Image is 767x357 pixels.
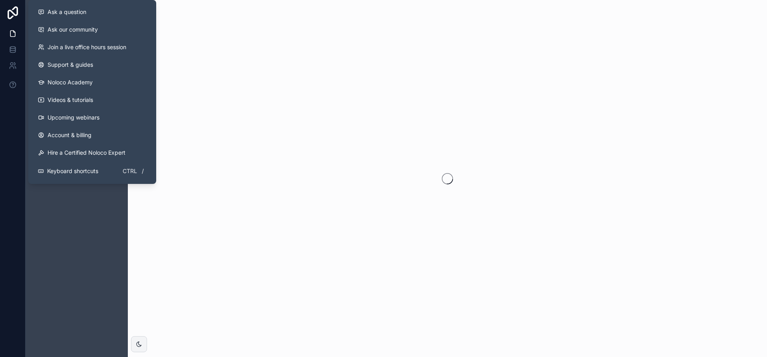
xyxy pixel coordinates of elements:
div: scrollable content [26,32,128,184]
span: Join a live office hours session [48,43,126,51]
button: Hire a Certified Noloco Expert [32,144,153,162]
span: Ctrl [122,166,138,176]
a: Noloco Academy [32,74,153,91]
button: Ask a question [32,3,153,21]
span: Keyboard shortcuts [47,167,98,175]
span: Ask a question [48,8,86,16]
a: Ask our community [32,21,153,38]
span: / [139,168,146,174]
a: Join a live office hours session [32,38,153,56]
a: Support & guides [32,56,153,74]
a: Videos & tutorials [32,91,153,109]
span: Account & billing [48,131,91,139]
span: Upcoming webinars [48,114,99,122]
span: Support & guides [48,61,93,69]
span: Videos & tutorials [48,96,93,104]
a: Account & billing [32,126,153,144]
span: Noloco Academy [48,78,93,86]
button: Keyboard shortcutsCtrl/ [32,162,153,181]
span: Hire a Certified Noloco Expert [48,149,125,157]
a: Upcoming webinars [32,109,153,126]
span: Ask our community [48,26,98,34]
